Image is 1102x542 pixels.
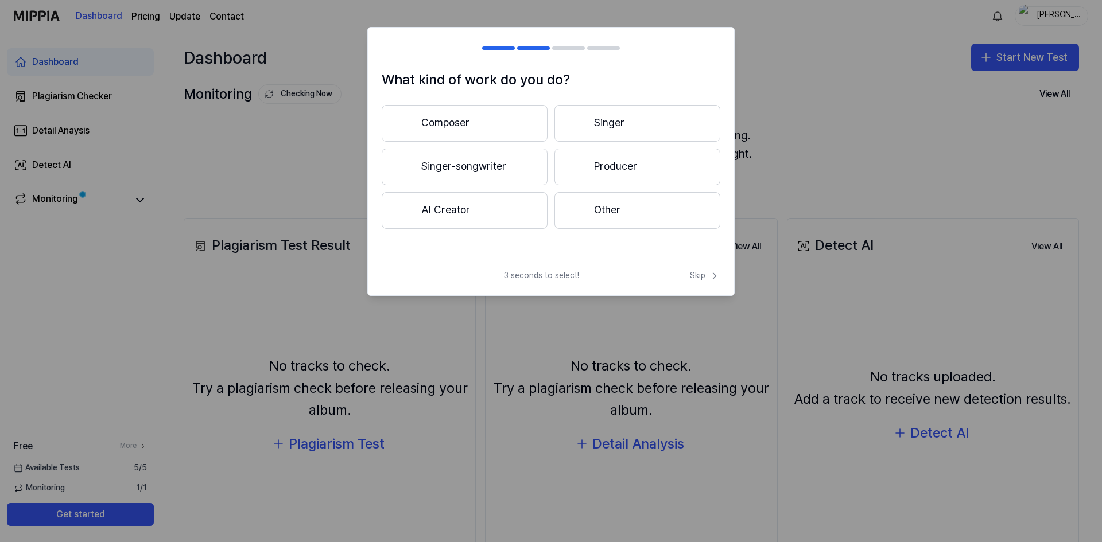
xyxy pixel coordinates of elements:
[690,270,720,282] span: Skip
[382,149,548,185] button: Singer-songwriter
[554,192,720,229] button: Other
[382,105,548,142] button: Composer
[554,149,720,185] button: Producer
[554,105,720,142] button: Singer
[504,270,579,282] span: 3 seconds to select!
[382,192,548,229] button: AI Creator
[688,270,720,282] button: Skip
[382,69,720,91] h1: What kind of work do you do?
